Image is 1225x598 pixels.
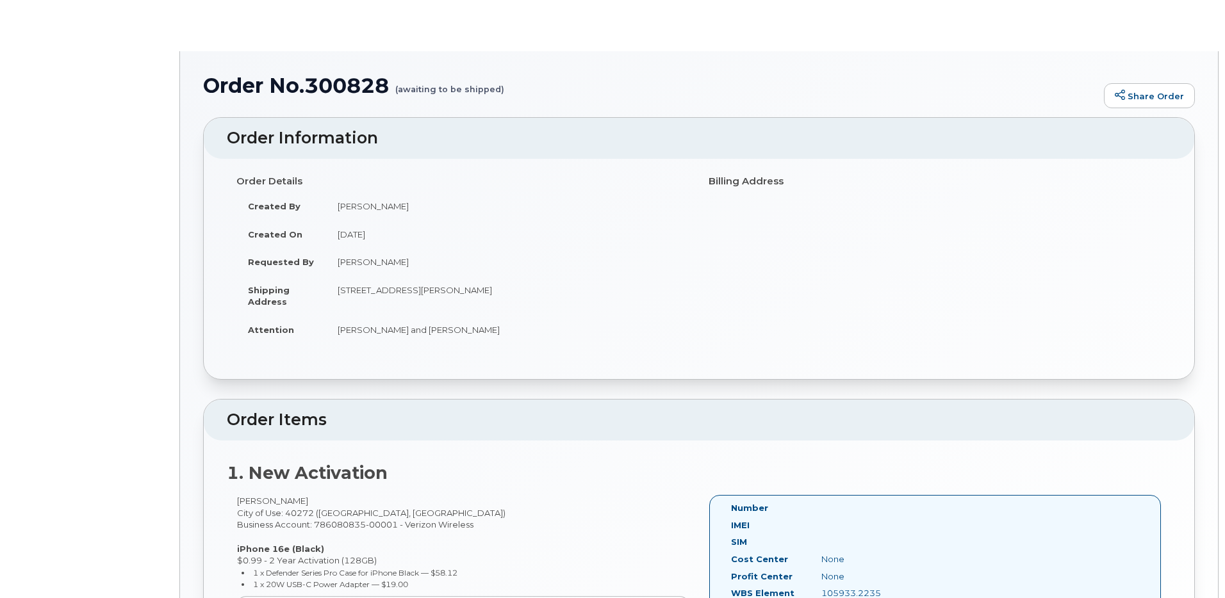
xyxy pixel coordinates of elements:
small: 1 x Defender Series Pro Case for iPhone Black — $58.12 [253,568,457,578]
strong: iPhone 16e (Black) [237,544,324,554]
h2: Order Information [227,129,1171,147]
td: [PERSON_NAME] [326,192,689,220]
h4: Order Details [236,176,689,187]
label: Cost Center [731,553,788,565]
label: Number [731,502,768,514]
td: [PERSON_NAME] and [PERSON_NAME] [326,316,689,344]
td: [DATE] [326,220,689,248]
h2: Order Items [227,411,1171,429]
td: [PERSON_NAME] [326,248,689,276]
div: None [812,553,939,565]
strong: Created On [248,229,302,239]
strong: Created By [248,201,300,211]
label: Profit Center [731,570,793,583]
strong: Requested By [248,257,314,267]
h4: Billing Address [709,176,1162,187]
strong: Shipping Address [248,285,290,307]
h1: Order No.300828 [203,74,1098,97]
label: IMEI [731,519,750,531]
td: [STREET_ADDRESS][PERSON_NAME] [326,276,689,316]
a: Share Order [1104,83,1195,109]
strong: 1. New Activation [227,462,388,483]
div: None [812,570,939,583]
strong: Attention [248,325,294,335]
small: (awaiting to be shipped) [395,74,504,94]
label: SIM [731,536,747,548]
small: 1 x 20W USB-C Power Adapter — $19.00 [253,579,408,589]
